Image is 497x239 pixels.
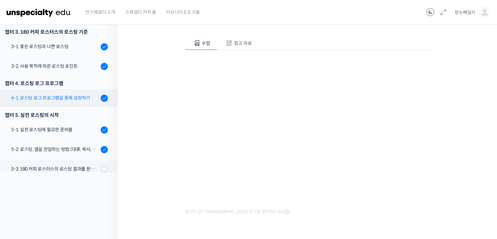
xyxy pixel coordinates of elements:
[11,43,99,50] div: 3-1. 좋은 로스팅과 나쁜 로스팅
[11,126,99,133] div: 5-1. 실전 로스팅에 필요한 준비물
[60,195,68,200] span: 대화
[43,185,84,201] a: 대화
[11,94,99,101] div: 4-1. 로스팅 로그 프로그램을 통해 성장하기
[234,40,252,46] span: 참고 자료
[5,28,108,36] div: 챕터 3. 180 커피 로스터스의 로스팅 기준
[11,146,99,153] div: 5-2. 로스팅, 열을 전달하는 방법 (대류, 복사, 전도)
[5,79,108,88] div: 챕터 4. 로스팅 로그 프로그램
[2,185,43,201] a: 홈
[21,194,25,200] span: 홈
[11,165,99,173] div: 5-3. 180 커피 로스터스의 로스팅 결과를 판단하는 노하우
[185,209,289,214] span: 영상이 끊기[DEMOGRAPHIC_DATA] 여기를 클릭해주세요
[84,185,125,201] a: 설정
[202,40,210,46] span: 수업
[5,111,108,119] div: 챕터 5. 실전 로스팅의 시작
[455,9,475,15] span: 왕눈빼밀리
[101,194,109,200] span: 설정
[11,63,99,70] div: 3-2. 사용 목적에 따른 로스팅 포인트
